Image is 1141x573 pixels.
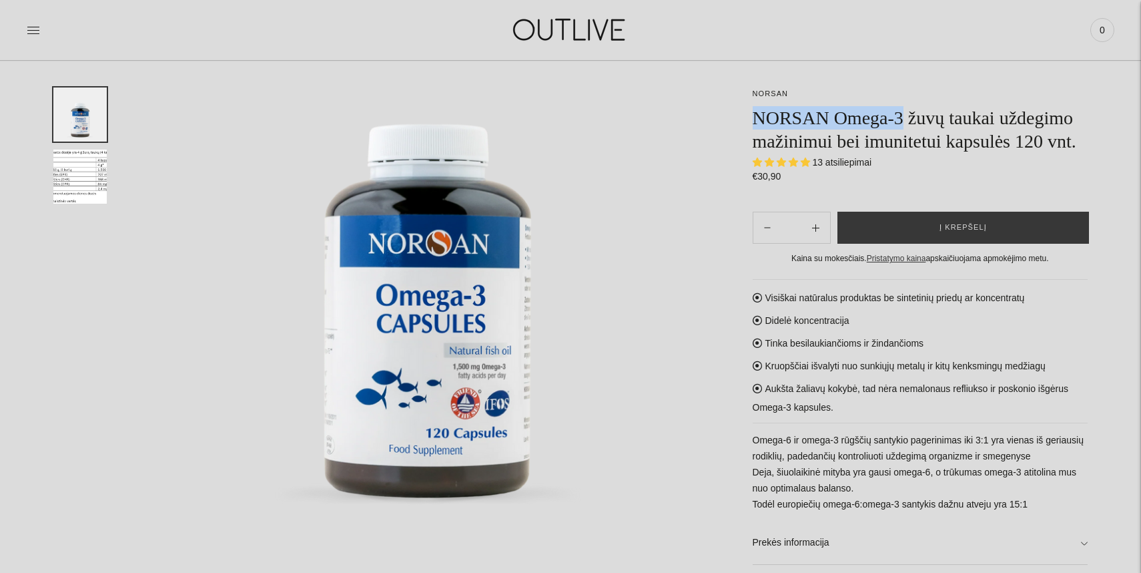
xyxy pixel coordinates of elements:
[487,7,654,53] img: OUTLIVE
[801,212,830,244] button: Subtract product quantity
[1093,21,1112,39] span: 0
[753,171,781,182] span: €30,90
[753,212,781,244] button: Add product quantity
[867,254,926,263] a: Pristatymo kaina
[753,89,789,98] a: NORSAN
[781,218,801,238] input: Product quantity
[1090,15,1114,45] a: 0
[812,157,871,168] span: 13 atsiliepimai
[753,157,813,168] span: 4.92 stars
[753,433,1088,513] p: Omega-6 ir omega-3 rūgščių santykio pagerinimas iki 3:1 yra vienas iš geriausių rodiklių, padedan...
[753,522,1088,564] a: Prekės informacija
[939,221,987,234] span: Į krepšelį
[753,106,1088,153] h1: NORSAN Omega-3 žuvų taukai uždegimo mažinimui bei imunitetui kapsulės 120 vnt.
[53,87,107,142] button: Translation missing: en.general.accessibility.image_thumbail
[753,252,1088,266] div: Kaina su mokesčiais. apskaičiuojama apmokėjimo metu.
[837,212,1089,244] button: Į krepšelį
[53,150,107,204] button: Translation missing: en.general.accessibility.image_thumbail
